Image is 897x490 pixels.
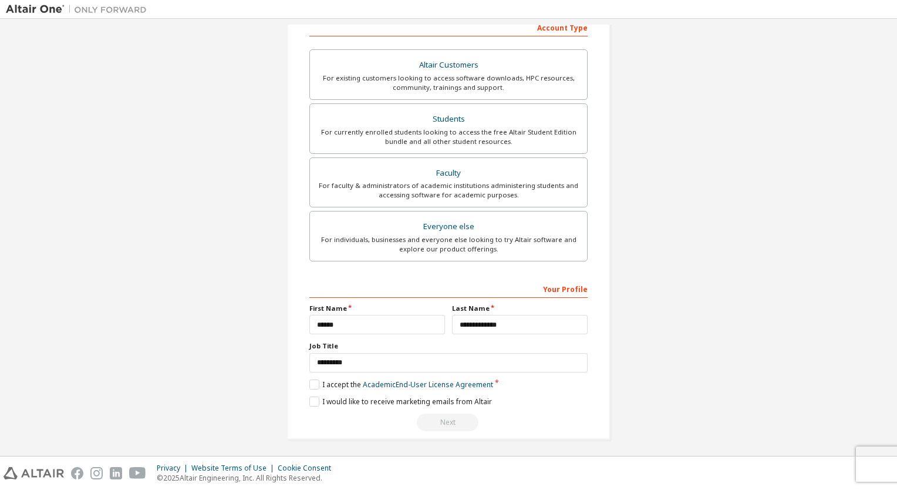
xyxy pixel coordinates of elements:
label: I would like to receive marketing emails from Altair [309,397,492,407]
label: Last Name [452,304,588,313]
div: Privacy [157,464,191,473]
div: For currently enrolled students looking to access the free Altair Student Edition bundle and all ... [317,127,580,146]
div: Email already exists [309,414,588,431]
div: Cookie Consent [278,464,338,473]
img: facebook.svg [71,467,83,479]
img: Altair One [6,4,153,15]
img: linkedin.svg [110,467,122,479]
div: Students [317,111,580,127]
div: For existing customers looking to access software downloads, HPC resources, community, trainings ... [317,73,580,92]
div: For faculty & administrators of academic institutions administering students and accessing softwa... [317,181,580,200]
div: Everyone else [317,219,580,235]
div: For individuals, businesses and everyone else looking to try Altair software and explore our prod... [317,235,580,254]
div: Website Terms of Use [191,464,278,473]
a: Academic End-User License Agreement [363,380,493,390]
div: Your Profile [309,279,588,298]
img: youtube.svg [129,467,146,479]
div: Altair Customers [317,57,580,73]
img: instagram.svg [90,467,103,479]
p: © 2025 Altair Engineering, Inc. All Rights Reserved. [157,473,338,483]
label: First Name [309,304,445,313]
label: Job Title [309,341,588,351]
img: altair_logo.svg [4,467,64,479]
div: Account Type [309,18,588,36]
label: I accept the [309,380,493,390]
div: Faculty [317,165,580,182]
